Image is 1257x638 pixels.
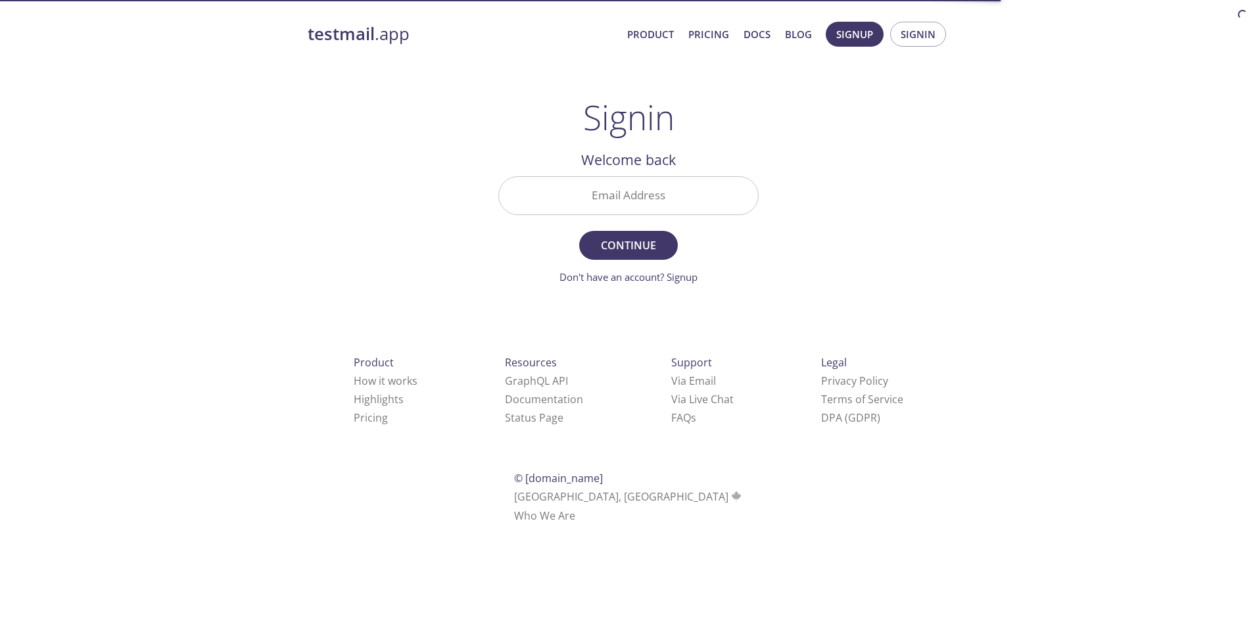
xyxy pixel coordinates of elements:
a: Via Email [671,374,716,388]
span: Resources [505,355,557,370]
a: Status Page [505,410,563,425]
a: Pricing [688,26,729,43]
a: Highlights [354,392,404,406]
span: © [DOMAIN_NAME] [514,471,603,485]
a: Documentation [505,392,583,406]
span: Support [671,355,712,370]
span: Legal [821,355,847,370]
h1: Signin [583,97,675,137]
a: Via Live Chat [671,392,734,406]
a: Product [627,26,674,43]
a: Who We Are [514,508,575,523]
span: Signin [901,26,936,43]
span: Product [354,355,394,370]
a: DPA (GDPR) [821,410,880,425]
a: FAQ [671,410,696,425]
span: [GEOGRAPHIC_DATA], [GEOGRAPHIC_DATA] [514,489,744,504]
span: Signup [836,26,873,43]
button: Signin [890,22,946,47]
a: Blog [785,26,812,43]
button: Signup [826,22,884,47]
button: Continue [579,231,678,260]
a: Don't have an account? Signup [559,270,698,283]
a: GraphQL API [505,374,568,388]
a: Pricing [354,410,388,425]
span: s [691,410,696,425]
strong: testmail [308,22,375,45]
a: Docs [744,26,771,43]
h2: Welcome back [498,149,759,171]
a: Privacy Policy [821,374,888,388]
a: Terms of Service [821,392,903,406]
a: testmail.app [308,23,617,45]
span: Continue [594,236,663,255]
a: How it works [354,374,417,388]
